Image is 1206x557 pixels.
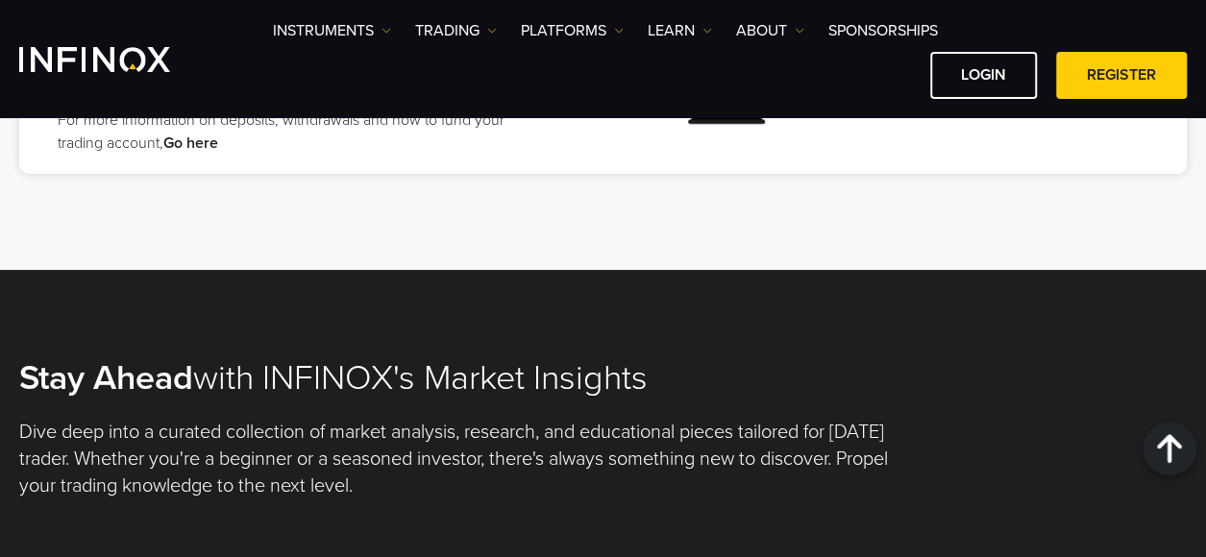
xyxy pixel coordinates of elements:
[415,19,497,42] a: TRADING
[828,19,938,42] a: SPONSORSHIPS
[19,357,1187,400] h2: with INFINOX's Market Insights
[273,19,391,42] a: Instruments
[842,26,1034,141] img: sticpay.webp
[630,26,823,141] img: internet_banking.webp
[19,357,193,399] strong: Stay Ahead
[19,47,215,72] a: INFINOX Logo
[1056,52,1187,99] a: REGISTER
[58,109,515,155] p: For more information on deposits, withdrawals and how to fund your trading account,
[163,133,218,153] a: Go here
[930,52,1037,99] a: LOGIN
[19,419,906,499] p: Dive deep into a curated collection of market analysis, research, and educational pieces tailored...
[521,19,624,42] a: PLATFORMS
[648,19,712,42] a: Learn
[736,19,804,42] a: ABOUT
